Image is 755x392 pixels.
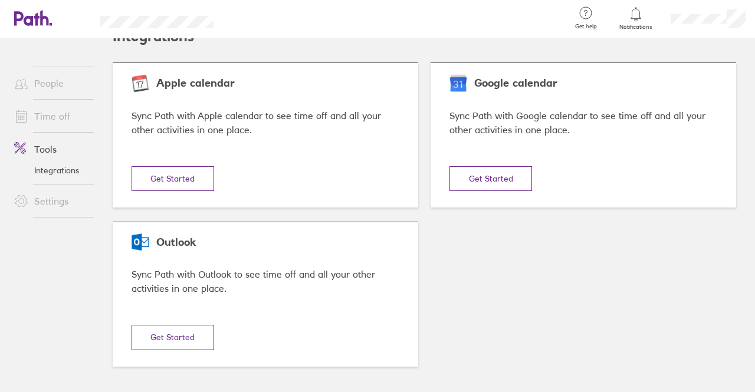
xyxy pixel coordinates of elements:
[449,108,717,138] div: Sync Path with Google calendar to see time off and all your other activities in one place.
[617,6,655,31] a: Notifications
[132,77,399,90] div: Apple calendar
[5,137,100,161] a: Tools
[567,23,605,30] span: Get help
[132,267,399,297] div: Sync Path with Outlook to see time off and all your other activities in one place.
[449,166,532,191] button: Get Started
[132,108,399,138] div: Sync Path with Apple calendar to see time off and all your other activities in one place.
[5,161,100,180] a: Integrations
[132,166,214,191] button: Get Started
[5,189,100,213] a: Settings
[132,325,214,350] button: Get Started
[5,104,100,128] a: Time off
[617,24,655,31] span: Notifications
[5,71,100,95] a: People
[449,77,717,90] div: Google calendar
[132,236,399,249] div: Outlook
